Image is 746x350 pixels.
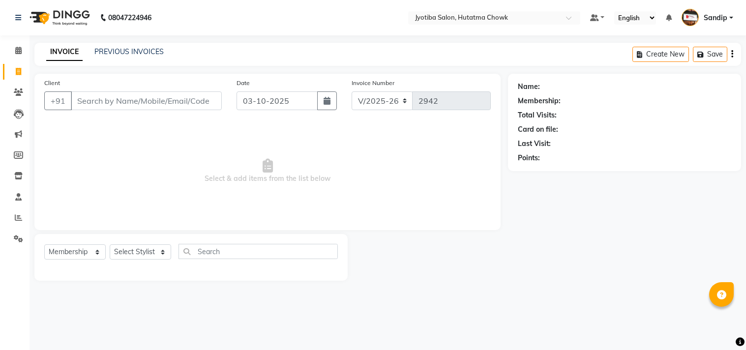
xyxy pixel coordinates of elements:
[44,122,491,220] span: Select & add items from the list below
[518,82,540,92] div: Name:
[693,47,727,62] button: Save
[44,79,60,87] label: Client
[705,311,736,340] iframe: chat widget
[71,91,222,110] input: Search by Name/Mobile/Email/Code
[518,96,561,106] div: Membership:
[704,13,727,23] span: Sandip
[518,139,551,149] div: Last Visit:
[25,4,92,31] img: logo
[632,47,689,62] button: Create New
[518,110,557,120] div: Total Visits:
[108,4,151,31] b: 08047224946
[518,124,558,135] div: Card on file:
[518,153,540,163] div: Points:
[237,79,250,87] label: Date
[94,47,164,56] a: PREVIOUS INVOICES
[46,43,83,61] a: INVOICE
[682,9,699,26] img: Sandip
[179,244,338,259] input: Search
[352,79,394,87] label: Invoice Number
[44,91,72,110] button: +91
